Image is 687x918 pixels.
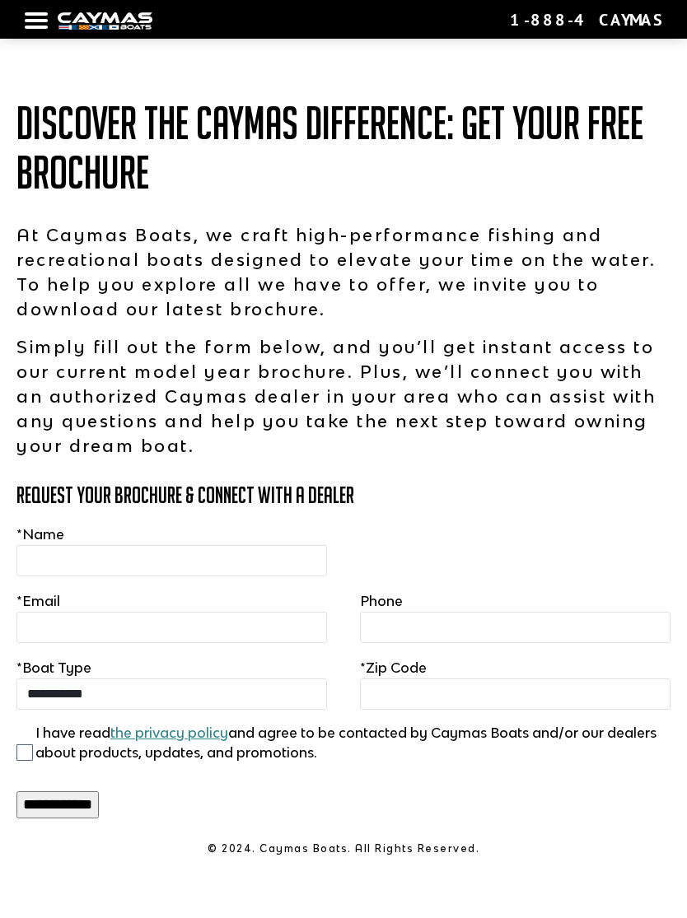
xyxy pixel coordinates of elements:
[58,12,152,30] img: white-logo-c9c8dbefe5ff5ceceb0f0178aa75bf4bb51f6bca0971e226c86eb53dfe498488.png
[16,841,671,856] p: © 2024. Caymas Boats. All Rights Reserved.
[16,99,671,198] h1: Discover the Caymas Difference: Get Your Free Brochure
[16,524,64,544] label: Name
[360,658,427,678] label: Zip Code
[16,658,91,678] label: Boat Type
[510,9,662,30] div: 1-888-4CAYMAS
[16,591,60,611] label: Email
[16,222,671,321] p: At Caymas Boats, we craft high-performance fishing and recreational boats designed to elevate you...
[16,334,671,458] p: Simply fill out the form below, and you’ll get instant access to our current model year brochure....
[16,482,671,508] h3: Request Your Brochure & Connect with a Dealer
[360,591,403,611] label: Phone
[35,723,667,762] label: I have read and agree to be contacted by Caymas Boats and/or our dealers about products, updates,...
[110,725,228,741] a: the privacy policy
